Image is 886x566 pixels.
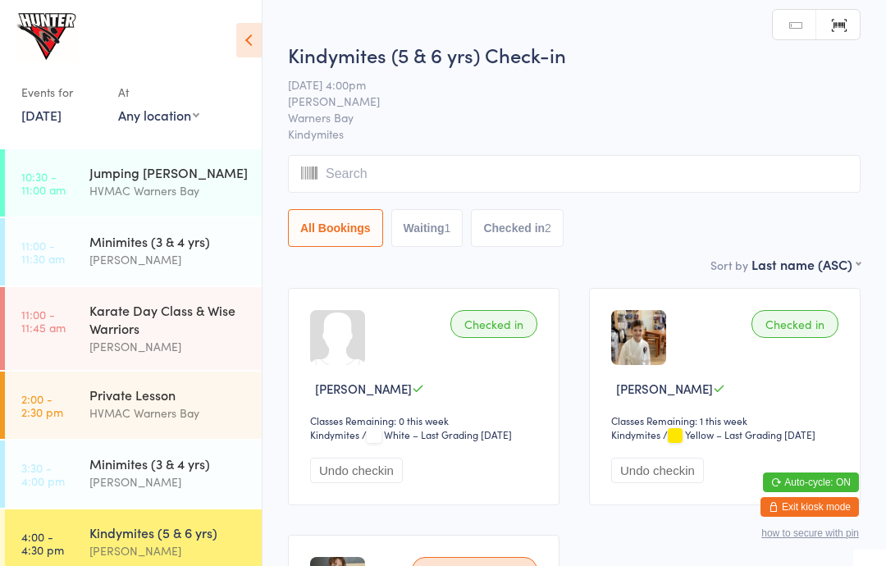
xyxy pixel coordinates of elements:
span: / White – Last Grading [DATE] [362,427,512,441]
time: 10:30 - 11:00 am [21,170,66,196]
img: Hunter Valley Martial Arts Centre Warners Bay [16,12,78,62]
div: [PERSON_NAME] [89,472,248,491]
div: Checked in [450,310,537,338]
time: 11:00 - 11:30 am [21,239,65,265]
span: [PERSON_NAME] [616,380,713,397]
div: Private Lesson [89,386,248,404]
time: 11:00 - 11:45 am [21,308,66,334]
div: Classes Remaining: 0 this week [310,413,542,427]
div: Jumping [PERSON_NAME] [89,163,248,181]
div: HVMAC Warners Bay [89,404,248,422]
button: All Bookings [288,209,383,247]
label: Sort by [710,257,748,273]
span: [PERSON_NAME] [288,93,835,109]
div: Kindymites (5 & 6 yrs) [89,523,248,541]
input: Search [288,155,861,193]
img: image1749853356.png [611,310,666,365]
div: Last name (ASC) [751,255,861,273]
time: 3:30 - 4:00 pm [21,461,65,487]
button: how to secure with pin [761,527,859,539]
div: HVMAC Warners Bay [89,181,248,200]
div: Kindymites [611,427,660,441]
div: [PERSON_NAME] [89,541,248,560]
div: Kindymites [310,427,359,441]
a: 10:30 -11:00 amJumping [PERSON_NAME]HVMAC Warners Bay [5,149,262,217]
span: Kindymites [288,126,861,142]
div: At [118,79,199,106]
a: 3:30 -4:00 pmMinimites (3 & 4 yrs)[PERSON_NAME] [5,440,262,508]
div: Minimites (3 & 4 yrs) [89,232,248,250]
div: Any location [118,106,199,124]
a: [DATE] [21,106,62,124]
button: Undo checkin [310,458,403,483]
span: [DATE] 4:00pm [288,76,835,93]
span: Warners Bay [288,109,835,126]
div: [PERSON_NAME] [89,337,248,356]
button: Waiting1 [391,209,464,247]
span: [PERSON_NAME] [315,380,412,397]
div: Minimites (3 & 4 yrs) [89,454,248,472]
div: Karate Day Class & Wise Warriors [89,301,248,337]
h2: Kindymites (5 & 6 yrs) Check-in [288,41,861,68]
time: 2:00 - 2:30 pm [21,392,63,418]
button: Auto-cycle: ON [763,472,859,492]
div: Classes Remaining: 1 this week [611,413,843,427]
a: 11:00 -11:30 amMinimites (3 & 4 yrs)[PERSON_NAME] [5,218,262,285]
time: 4:00 - 4:30 pm [21,530,64,556]
a: 2:00 -2:30 pmPrivate LessonHVMAC Warners Bay [5,372,262,439]
div: 1 [445,221,451,235]
div: [PERSON_NAME] [89,250,248,269]
span: / Yellow – Last Grading [DATE] [663,427,815,441]
button: Checked in2 [471,209,564,247]
a: 11:00 -11:45 amKarate Day Class & Wise Warriors[PERSON_NAME] [5,287,262,370]
div: Checked in [751,310,838,338]
button: Exit kiosk mode [760,497,859,517]
div: Events for [21,79,102,106]
div: 2 [545,221,551,235]
button: Undo checkin [611,458,704,483]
